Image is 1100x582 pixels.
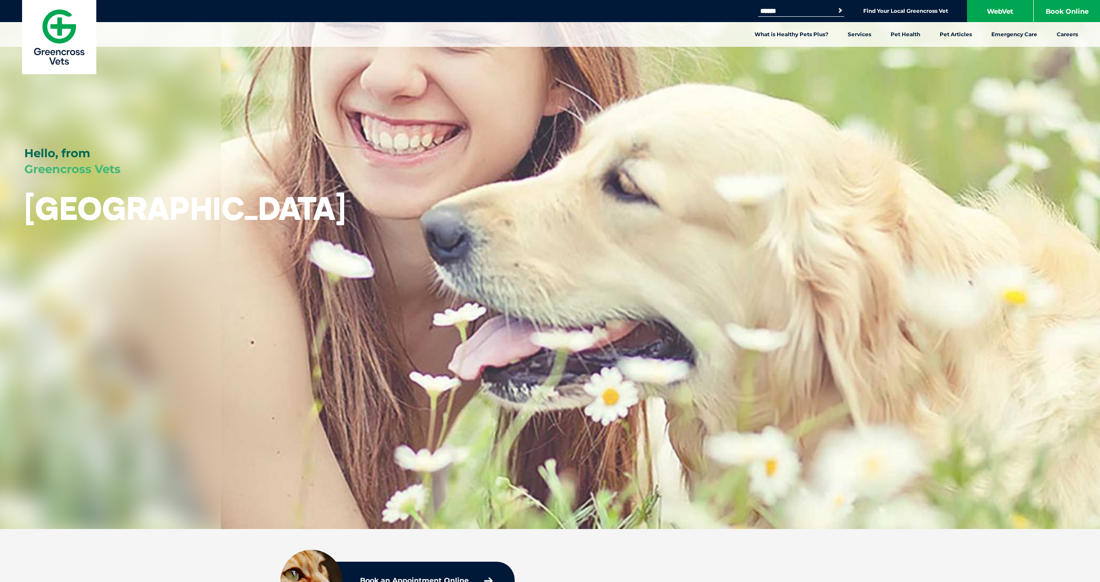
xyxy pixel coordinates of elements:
a: Find Your Local Greencross Vet [863,8,948,15]
a: Emergency Care [982,22,1047,47]
a: Careers [1047,22,1088,47]
span: Greencross Vets [24,162,121,176]
a: Services [838,22,881,47]
a: What is Healthy Pets Plus? [745,22,838,47]
span: Hello, from [24,146,90,160]
h1: [GEOGRAPHIC_DATA] [24,191,346,226]
button: Search [836,6,845,15]
a: Pet Health [881,22,930,47]
a: Pet Articles [930,22,982,47]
